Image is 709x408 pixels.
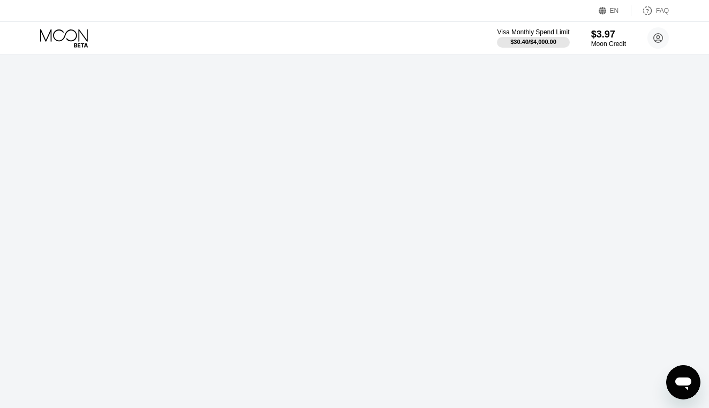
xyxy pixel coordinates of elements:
[510,39,556,45] div: $30.40 / $4,000.00
[656,7,669,14] div: FAQ
[497,28,569,36] div: Visa Monthly Spend Limit
[610,7,619,14] div: EN
[591,29,626,48] div: $3.97Moon Credit
[631,5,669,16] div: FAQ
[591,40,626,48] div: Moon Credit
[591,29,626,40] div: $3.97
[666,365,700,399] iframe: Button to launch messaging window
[497,28,569,48] div: Visa Monthly Spend Limit$30.40/$4,000.00
[599,5,631,16] div: EN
